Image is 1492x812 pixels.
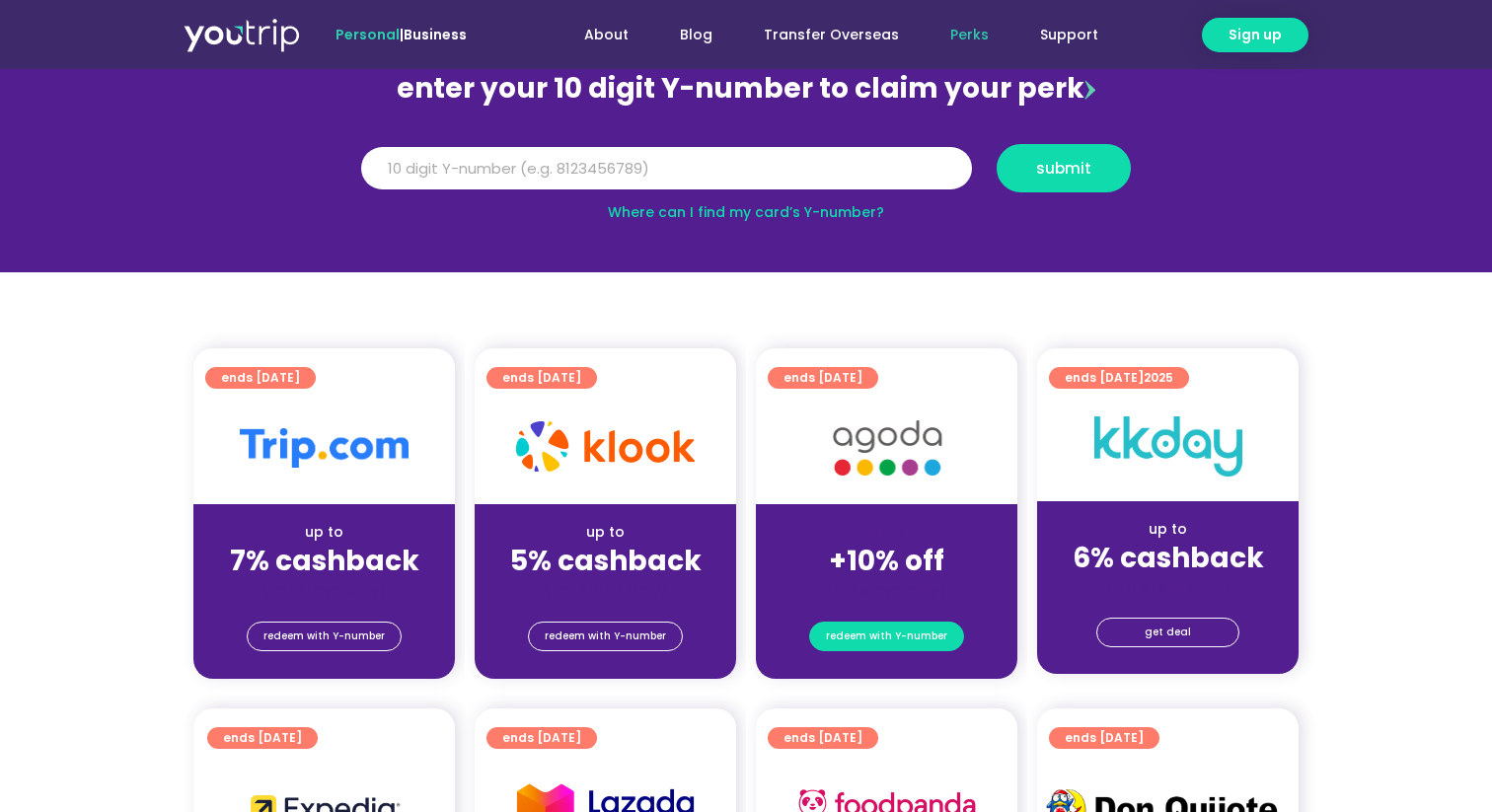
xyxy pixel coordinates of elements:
strong: 6% cashback [1073,539,1264,577]
a: ends [DATE] [486,727,597,749]
span: redeem with Y-number [545,623,666,650]
a: Where can I find my card’s Y-number? [608,202,884,222]
span: Sign up [1229,25,1282,45]
a: Transfer Overseas [738,17,925,53]
span: | [336,25,467,44]
a: Blog [654,17,738,53]
div: (for stays only) [772,579,1002,600]
a: ends [DATE] [768,727,878,749]
a: redeem with Y-number [809,622,964,651]
div: up to [1053,519,1283,540]
span: ends [DATE] [1065,367,1173,389]
div: up to [490,522,720,543]
span: ends [DATE] [502,367,581,389]
strong: 5% cashback [510,542,702,580]
a: Sign up [1202,18,1308,52]
span: ends [DATE] [783,727,862,749]
a: Perks [925,17,1014,53]
span: 2025 [1144,369,1173,386]
div: (for stays only) [1053,576,1283,597]
a: Support [1014,17,1124,53]
span: Personal [336,25,400,44]
input: 10 digit Y-number (e.g. 8123456789) [361,147,972,190]
a: redeem with Y-number [247,622,402,651]
div: enter your 10 digit Y-number to claim your perk [351,63,1141,114]
div: up to [209,522,439,543]
span: submit [1036,161,1091,176]
a: ends [DATE] [1049,727,1159,749]
span: ends [DATE] [221,367,300,389]
strong: +10% off [829,542,944,580]
a: Business [404,25,467,44]
form: Y Number [361,144,1131,207]
a: ends [DATE] [207,727,318,749]
span: redeem with Y-number [263,623,385,650]
a: get deal [1096,618,1239,647]
span: get deal [1145,619,1191,646]
a: redeem with Y-number [528,622,683,651]
button: submit [997,144,1131,192]
span: ends [DATE] [783,367,862,389]
strong: 7% cashback [230,542,419,580]
div: (for stays only) [490,579,720,600]
div: (for stays only) [209,579,439,600]
span: redeem with Y-number [826,623,947,650]
span: ends [DATE] [223,727,302,749]
span: ends [DATE] [1065,727,1144,749]
a: ends [DATE]2025 [1049,367,1189,389]
a: ends [DATE] [205,367,316,389]
a: ends [DATE] [768,367,878,389]
span: ends [DATE] [502,727,581,749]
a: About [559,17,654,53]
nav: Menu [520,17,1124,53]
span: up to [868,522,905,542]
a: ends [DATE] [486,367,597,389]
